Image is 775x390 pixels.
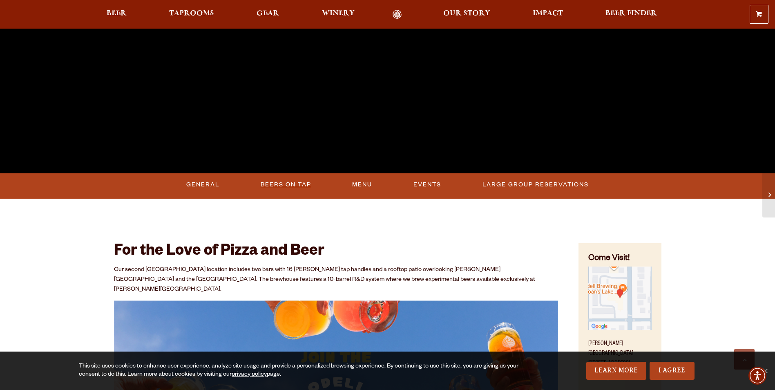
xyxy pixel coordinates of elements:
[650,362,695,380] a: I Agree
[748,367,766,385] div: Accessibility Menu
[443,10,490,17] span: Our Story
[164,10,219,19] a: Taprooms
[114,265,558,295] p: Our second [GEOGRAPHIC_DATA] location includes two bars with 16 [PERSON_NAME] tap handles and a r...
[169,10,214,17] span: Taprooms
[588,326,651,332] a: Find on Google Maps (opens in a new window)
[588,267,651,329] img: Small thumbnail of location on map
[586,362,646,380] a: Learn More
[317,10,360,19] a: Winery
[101,10,132,19] a: Beer
[107,10,127,17] span: Beer
[600,10,662,19] a: Beer Finder
[479,175,592,194] a: Large Group Reservations
[232,372,267,378] a: privacy policy
[183,175,223,194] a: General
[322,10,355,17] span: Winery
[257,175,315,194] a: Beers On Tap
[410,175,444,194] a: Events
[588,334,651,369] p: [PERSON_NAME][GEOGRAPHIC_DATA] [STREET_ADDRESS]
[605,10,657,17] span: Beer Finder
[349,175,375,194] a: Menu
[588,253,651,265] h4: Come Visit!
[438,10,496,19] a: Our Story
[251,10,284,19] a: Gear
[533,10,563,17] span: Impact
[257,10,279,17] span: Gear
[382,10,413,19] a: Odell Home
[114,243,558,261] h2: For the Love of Pizza and Beer
[527,10,568,19] a: Impact
[734,349,755,370] a: Scroll to top
[79,363,519,379] div: This site uses cookies to enhance user experience, analyze site usage and provide a personalized ...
